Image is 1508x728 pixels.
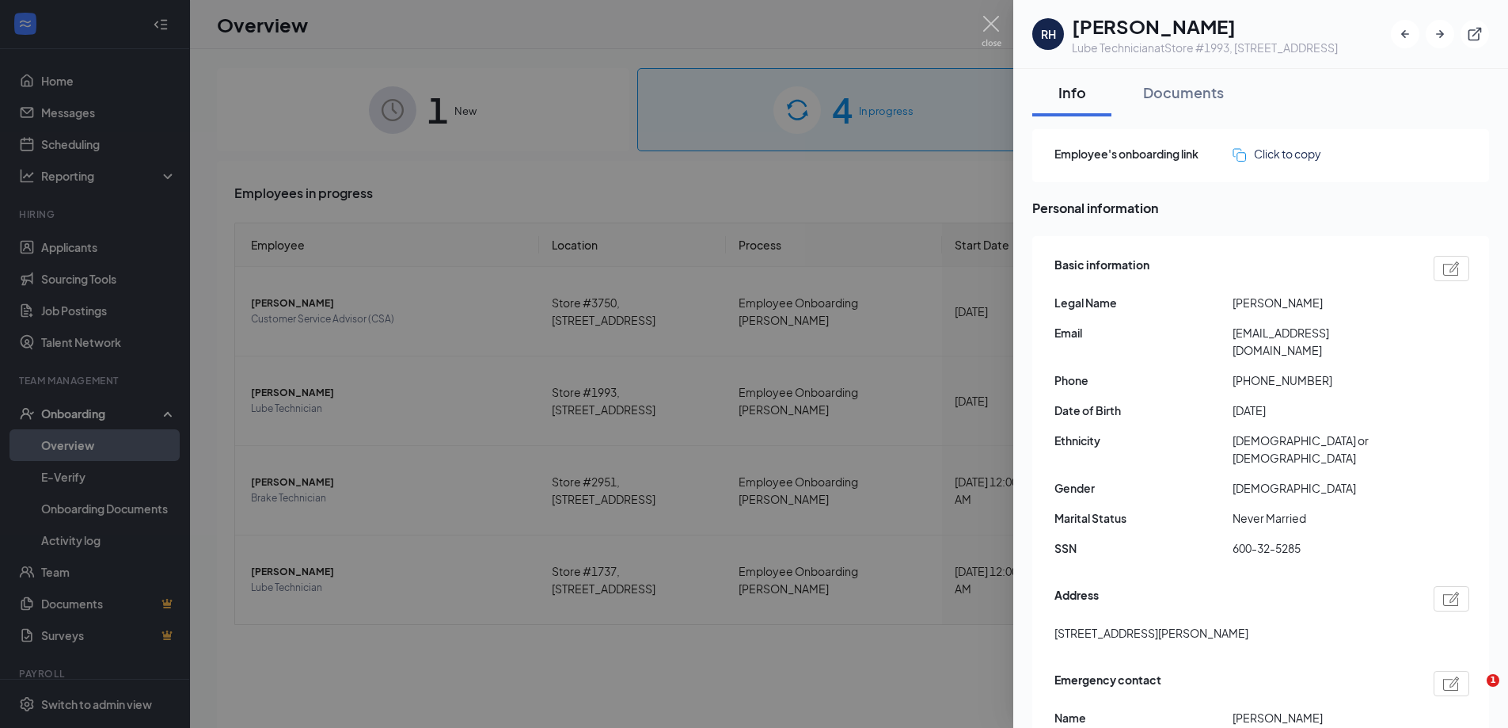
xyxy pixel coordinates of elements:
[1461,20,1489,48] button: ExternalLink
[1233,709,1411,726] span: [PERSON_NAME]
[1233,539,1411,557] span: 600-32-5285
[1041,26,1056,42] div: RH
[1391,20,1419,48] button: ArrowLeftNew
[1054,294,1233,311] span: Legal Name
[1233,372,1411,389] span: [PHONE_NUMBER]
[1233,148,1246,162] img: click-to-copy.71757273a98fde459dfc.svg
[1054,509,1233,527] span: Marital Status
[1454,674,1492,712] iframe: Intercom live chat
[1054,539,1233,557] span: SSN
[1054,145,1233,162] span: Employee's onboarding link
[1072,13,1338,40] h1: [PERSON_NAME]
[1054,671,1161,696] span: Emergency contact
[1233,509,1411,527] span: Never Married
[1233,402,1411,419] span: [DATE]
[1397,26,1413,42] svg: ArrowLeftNew
[1054,479,1233,497] span: Gender
[1233,145,1321,162] button: Click to copy
[1233,294,1411,311] span: [PERSON_NAME]
[1054,709,1233,726] span: Name
[1054,624,1248,642] span: [STREET_ADDRESS][PERSON_NAME]
[1054,324,1233,341] span: Email
[1143,82,1224,102] div: Documents
[1032,198,1489,218] span: Personal information
[1048,82,1096,102] div: Info
[1054,402,1233,419] span: Date of Birth
[1072,40,1338,55] div: Lube Technician at Store #1993, [STREET_ADDRESS]
[1233,479,1411,497] span: [DEMOGRAPHIC_DATA]
[1487,674,1499,687] span: 1
[1467,26,1483,42] svg: ExternalLink
[1233,432,1411,467] span: [DEMOGRAPHIC_DATA] or [DEMOGRAPHIC_DATA]
[1426,20,1454,48] button: ArrowRight
[1054,256,1149,281] span: Basic information
[1054,432,1233,449] span: Ethnicity
[1054,372,1233,389] span: Phone
[1432,26,1448,42] svg: ArrowRight
[1054,586,1099,612] span: Address
[1233,324,1411,359] span: [EMAIL_ADDRESS][DOMAIN_NAME]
